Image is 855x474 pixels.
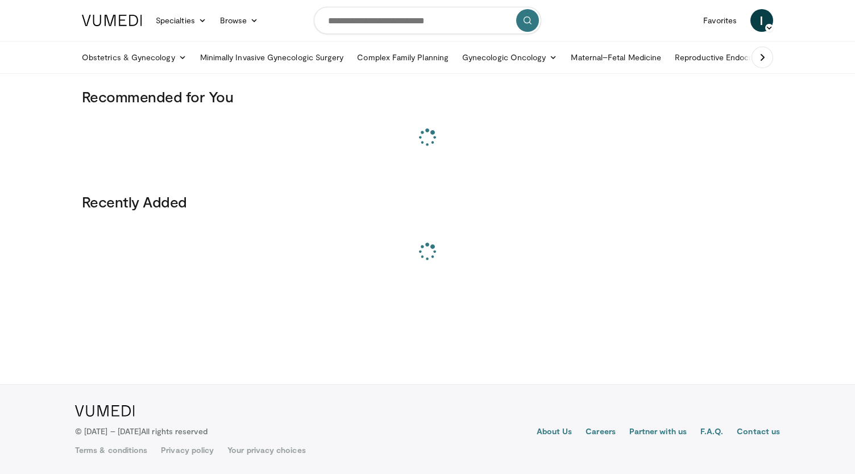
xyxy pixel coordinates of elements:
a: Complex Family Planning [350,46,455,69]
a: Contact us [737,426,780,439]
h3: Recently Added [82,193,773,211]
span: All rights reserved [141,426,207,436]
a: Your privacy choices [227,444,305,456]
a: Favorites [696,9,744,32]
a: Specialties [149,9,213,32]
a: Browse [213,9,265,32]
a: Careers [586,426,616,439]
a: Privacy policy [161,444,214,456]
a: I [750,9,773,32]
a: Obstetrics & Gynecology [75,46,193,69]
a: Maternal–Fetal Medicine [564,46,668,69]
a: F.A.Q. [700,426,723,439]
input: Search topics, interventions [314,7,541,34]
p: © [DATE] – [DATE] [75,426,208,437]
a: About Us [537,426,572,439]
img: VuMedi Logo [82,15,142,26]
a: Gynecologic Oncology [455,46,564,69]
a: Terms & conditions [75,444,147,456]
a: Minimally Invasive Gynecologic Surgery [193,46,351,69]
a: Partner with us [629,426,687,439]
img: VuMedi Logo [75,405,135,417]
h3: Recommended for You [82,88,773,106]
